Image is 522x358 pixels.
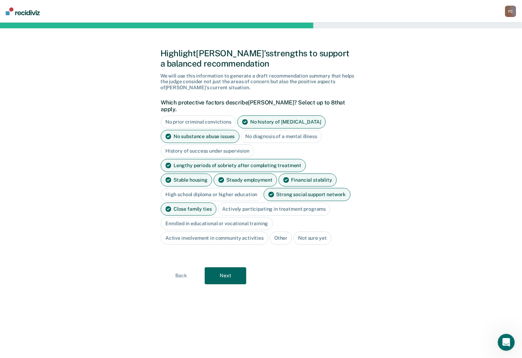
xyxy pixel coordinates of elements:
div: Active involvement in community activities [161,232,268,245]
button: FC [505,6,516,17]
div: Other [270,232,292,245]
div: Enrolled in educational or vocational training [161,217,273,230]
img: Recidiviz [6,7,40,15]
div: We will use this information to generate a draft recommendation summary that helps the judge cons... [160,73,362,91]
div: Stable housing [161,174,212,187]
label: Which protective factors describe [PERSON_NAME] ? Select up to 8 that apply. [161,99,358,113]
div: Not sure yet [293,232,331,245]
div: No history of [MEDICAL_DATA] [237,115,326,129]
div: Close family ties [161,203,216,216]
div: No prior criminal convictions [161,115,236,129]
div: No substance abuse issues [161,130,240,143]
div: High school diploma or higher education [161,188,262,201]
div: Financial stability [279,174,337,187]
div: Steady employment [214,174,277,187]
div: No diagnosis of a mental illness [241,130,322,143]
div: History of success under supervision [161,144,254,158]
div: F C [505,6,516,17]
div: Actively participating in treatment programs [218,203,331,216]
div: Highlight [PERSON_NAME]'s strengths to support a balanced recommendation [160,48,362,69]
div: Lengthy periods of sobriety after completing treatment [161,159,306,172]
iframe: Intercom live chat [498,334,515,351]
button: Back [160,267,202,284]
div: Strong social support network [264,188,351,201]
button: Next [205,267,246,284]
